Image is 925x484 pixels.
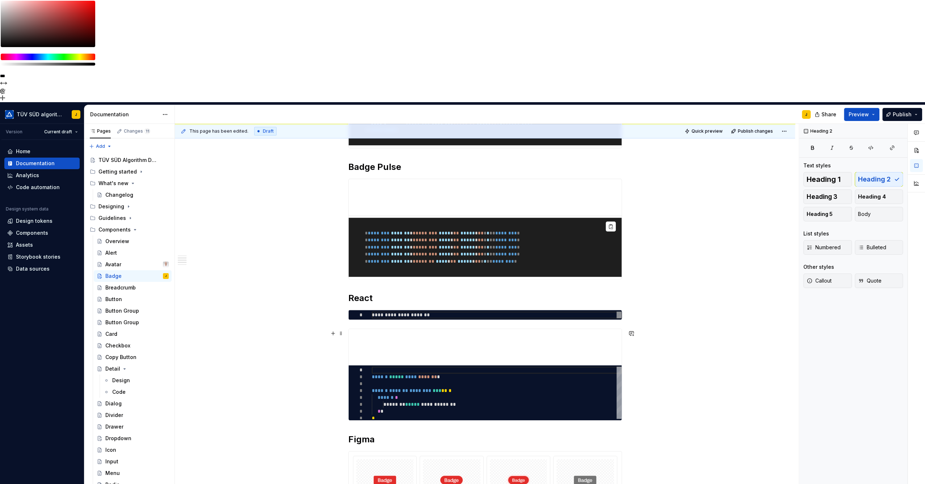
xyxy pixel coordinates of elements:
div: Card [105,330,117,338]
div: Menu [105,470,120,477]
div: Storybook stories [16,253,60,260]
div: Changes [124,128,150,134]
span: Publish changes [738,128,773,134]
a: Code automation [4,181,80,193]
div: Divider [105,412,123,419]
a: Button Group [94,305,172,317]
div: Guidelines [87,212,172,224]
div: Design [112,377,130,384]
h2: Badge Pulse [348,161,622,173]
div: Data sources [16,265,50,272]
div: Code [112,388,126,396]
div: Button Group [105,307,139,314]
a: TÜV SÜD Algorithm Design System - seamless solutions, unified experiences. [87,154,172,166]
button: Add [87,141,114,151]
a: Dialog [94,398,172,409]
div: Breadcrumb [105,284,136,291]
a: Checkbox [94,340,172,351]
a: Button [94,293,172,305]
div: Detail [105,365,120,372]
div: Home [16,148,30,155]
div: Other styles [803,263,834,271]
a: Drawer [94,421,172,433]
button: Publish changes [729,126,776,136]
button: Heading 5 [803,207,852,221]
button: Preview [844,108,879,121]
button: Numbered [803,240,852,255]
button: Publish [882,108,922,121]
button: Heading 1 [803,172,852,187]
div: Checkbox [105,342,130,349]
div: Pages [90,128,111,134]
div: TÜV SÜD algorithm [17,111,63,118]
div: Code automation [16,184,60,191]
div: J [165,272,167,280]
div: Overview [105,238,129,245]
a: Design tokens [4,215,80,227]
div: Avatar [105,261,121,268]
span: Heading 4 [858,193,886,200]
button: Callout [803,274,852,288]
a: Copy Button [94,351,172,363]
span: Preview [849,111,869,118]
span: Bulleted [858,244,886,251]
a: AvatarMarco Schäfer [94,259,172,270]
div: J [805,112,807,117]
span: Draft [263,128,274,134]
div: TÜV SÜD Algorithm Design System - seamless solutions, unified experiences. [98,157,158,164]
span: Numbered [807,244,841,251]
div: Getting started [98,168,137,175]
div: Icon [105,446,116,454]
div: What's new [98,180,129,187]
button: Bulleted [855,240,903,255]
div: Badge [105,272,122,280]
span: Callout [807,277,832,284]
div: Design tokens [16,217,52,225]
button: Heading 4 [855,189,903,204]
div: Components [98,226,131,233]
a: Breadcrumb [94,282,172,293]
div: Designing [87,201,172,212]
div: Designing [98,203,124,210]
div: Dialog [105,400,122,407]
div: Drawer [105,423,123,430]
a: Analytics [4,170,80,181]
a: Assets [4,239,80,251]
div: J [75,112,77,117]
div: Version [6,129,22,135]
a: Card [94,328,172,340]
a: Button Group [94,317,172,328]
h2: React [348,292,622,304]
div: Components [87,224,172,235]
a: Overview [94,235,172,247]
a: Documentation [4,158,80,169]
button: Quote [855,274,903,288]
a: Code [101,386,172,398]
a: Changelog [94,189,172,201]
a: Icon [94,444,172,456]
div: Input [105,458,118,465]
button: Current draft [41,127,81,137]
div: Button Group [105,319,139,326]
a: Dropdown [94,433,172,444]
span: Share [821,111,836,118]
div: What's new [87,178,172,189]
div: Alert [105,249,117,256]
button: Body [855,207,903,221]
div: Analytics [16,172,39,179]
div: Getting started [87,166,172,178]
a: BadgeJ [94,270,172,282]
div: Dropdown [105,435,131,442]
div: Guidelines [98,214,126,222]
div: List styles [803,230,829,237]
img: b580ff83-5aa9-44e3-bf1e-f2d94e587a2d.png [5,110,14,119]
a: Design [101,375,172,386]
a: Data sources [4,263,80,275]
span: Heading 5 [807,210,833,218]
div: Text styles [803,162,831,169]
div: Changelog [105,191,133,199]
button: Heading 3 [803,189,852,204]
span: Quote [858,277,882,284]
span: Add [96,143,105,149]
a: Storybook stories [4,251,80,263]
